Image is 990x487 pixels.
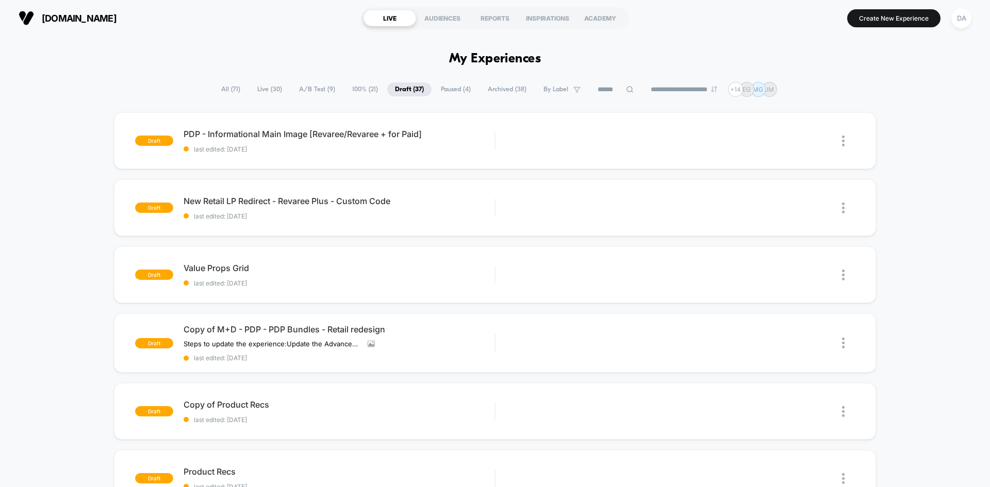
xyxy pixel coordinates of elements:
button: [DOMAIN_NAME] [15,10,120,26]
img: close [842,338,845,348]
span: draft [135,203,173,213]
img: close [842,203,845,213]
img: Visually logo [19,10,34,26]
span: A/B Test ( 9 ) [291,82,343,96]
div: + 14 [728,82,743,97]
span: Archived ( 38 ) [480,82,534,96]
span: By Label [543,86,568,93]
button: Create New Experience [847,9,940,27]
span: last edited: [DATE] [184,212,494,220]
span: Draft ( 37 ) [387,82,432,96]
span: Paused ( 4 ) [433,82,478,96]
div: LIVE [364,10,416,26]
p: MG [753,86,763,93]
p: EG [742,86,751,93]
span: Product Recs [184,466,494,477]
div: ACADEMY [574,10,626,26]
img: close [842,473,845,484]
div: REPORTS [469,10,521,26]
span: Copy of Product Recs [184,399,494,410]
span: last edited: [DATE] [184,279,494,287]
div: AUDIENCES [416,10,469,26]
span: All ( 71 ) [213,82,248,96]
span: New Retail LP Redirect - Revaree Plus - Custom Code [184,196,494,206]
span: draft [135,473,173,483]
span: Copy of M+D - PDP - PDP Bundles - Retail redesign [184,324,494,334]
span: 100% ( 21 ) [344,82,386,96]
span: PDP - Informational Main Image [Revaree/Revaree + for Paid] [184,129,494,139]
span: last edited: [DATE] [184,416,494,424]
span: draft [135,136,173,146]
span: last edited: [DATE] [184,145,494,153]
span: draft [135,270,173,280]
span: Value Props Grid [184,263,494,273]
span: last edited: [DATE] [184,354,494,362]
img: close [842,136,845,146]
p: JM [765,86,774,93]
img: close [842,270,845,280]
span: [DOMAIN_NAME] [42,13,117,24]
div: INSPIRATIONS [521,10,574,26]
img: end [711,86,717,92]
span: draft [135,406,173,416]
button: DA [948,8,975,29]
img: close [842,406,845,417]
span: draft [135,338,173,348]
div: DA [951,8,971,28]
h1: My Experiences [449,52,541,66]
span: Live ( 30 ) [250,82,290,96]
span: Steps to update the experience:Update the Advanced RulingUpdate the page targeting [184,340,360,348]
